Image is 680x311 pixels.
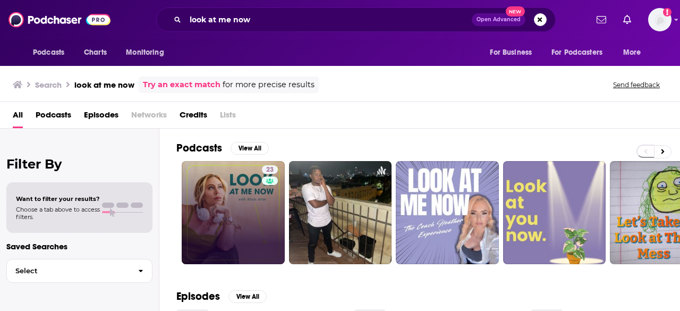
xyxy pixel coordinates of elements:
[126,45,164,60] span: Monitoring
[182,161,285,264] a: 23
[6,156,152,172] h2: Filter By
[231,142,269,155] button: View All
[74,80,134,90] h3: look at me now
[176,290,267,303] a: EpisodesView All
[266,165,274,175] span: 23
[663,8,671,16] svg: Add a profile image
[648,8,671,31] img: User Profile
[180,106,207,128] a: Credits
[490,45,532,60] span: For Business
[8,10,110,30] img: Podchaser - Follow, Share and Rate Podcasts
[477,17,521,22] span: Open Advanced
[220,106,236,128] span: Lists
[16,195,100,203] span: Want to filter your results?
[592,11,610,29] a: Show notifications dropdown
[551,45,602,60] span: For Podcasters
[619,11,635,29] a: Show notifications dropdown
[77,43,113,63] a: Charts
[506,6,525,16] span: New
[7,267,130,274] span: Select
[6,241,152,251] p: Saved Searches
[176,141,269,155] a: PodcastsView All
[228,290,267,303] button: View All
[472,13,525,26] button: Open AdvancedNew
[33,45,64,60] span: Podcasts
[616,43,654,63] button: open menu
[84,106,118,128] a: Episodes
[648,8,671,31] span: Logged in as megcassidy
[623,45,641,60] span: More
[143,79,220,91] a: Try an exact match
[262,165,278,174] a: 23
[35,80,62,90] h3: Search
[185,11,472,28] input: Search podcasts, credits, & more...
[223,79,314,91] span: for more precise results
[176,141,222,155] h2: Podcasts
[482,43,545,63] button: open menu
[648,8,671,31] button: Show profile menu
[545,43,618,63] button: open menu
[36,106,71,128] a: Podcasts
[13,106,23,128] a: All
[610,80,663,89] button: Send feedback
[84,45,107,60] span: Charts
[156,7,556,32] div: Search podcasts, credits, & more...
[16,206,100,221] span: Choose a tab above to access filters.
[131,106,167,128] span: Networks
[25,43,78,63] button: open menu
[176,290,220,303] h2: Episodes
[118,43,177,63] button: open menu
[6,259,152,283] button: Select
